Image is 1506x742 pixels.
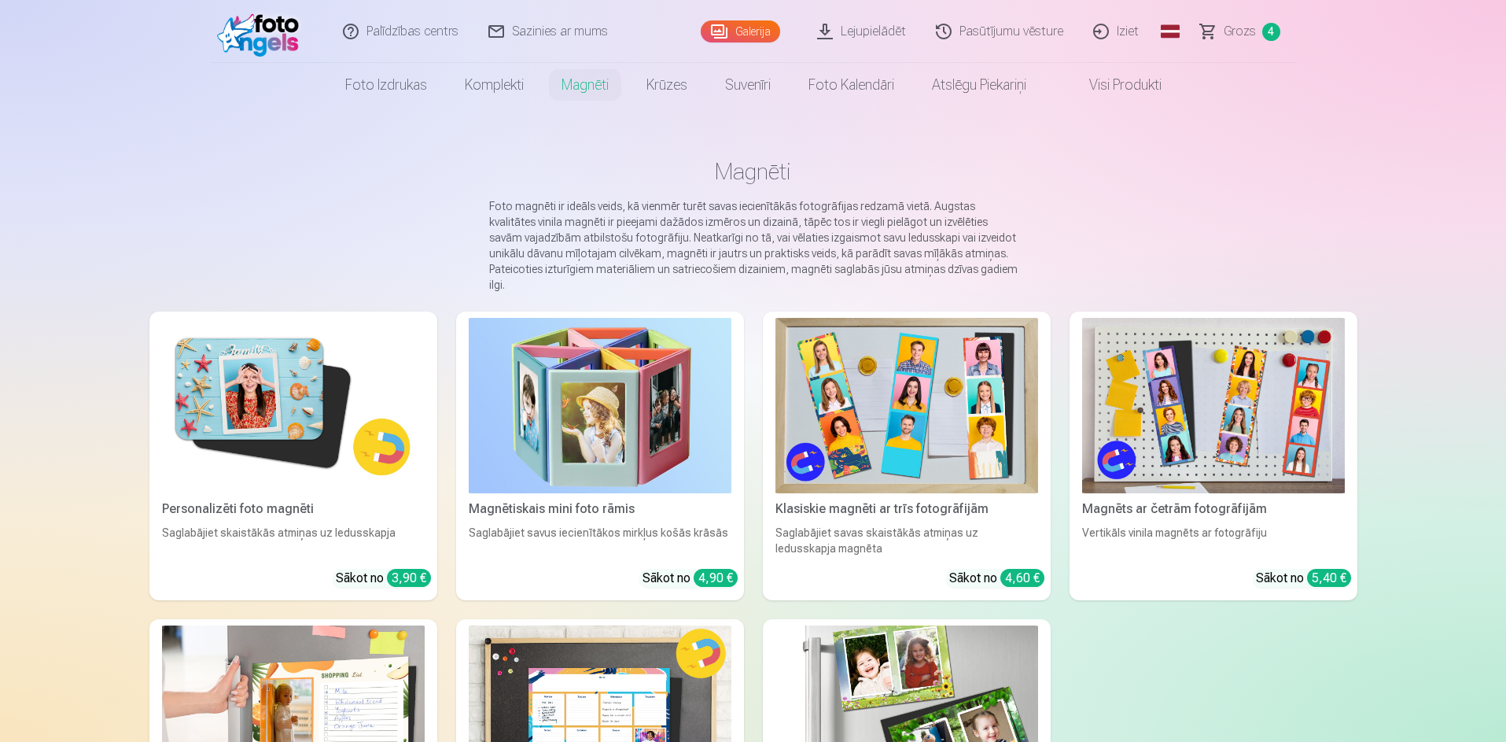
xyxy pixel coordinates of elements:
[543,63,628,107] a: Magnēti
[628,63,706,107] a: Krūzes
[387,569,431,587] div: 3,90 €
[1307,569,1351,587] div: 5,40 €
[462,500,738,519] div: Magnētiskais mini foto rāmis
[446,63,543,107] a: Komplekti
[456,312,744,600] a: Magnētiskais mini foto rāmisMagnētiskais mini foto rāmisSaglabājiet savus iecienītākos mirkļus ko...
[326,63,446,107] a: Foto izdrukas
[149,312,437,600] a: Personalizēti foto magnētiPersonalizēti foto magnētiSaglabājiet skaistākās atmiņas uz ledusskapja...
[462,525,738,556] div: Saglabājiet savus iecienītākos mirkļus košās krāsās
[1076,500,1351,519] div: Magnēts ar četrām fotogrāfijām
[775,318,1038,493] img: Klasiskie magnēti ar trīs fotogrāfijām
[217,6,307,57] img: /fa1
[1045,63,1180,107] a: Visi produkti
[790,63,913,107] a: Foto kalendāri
[706,63,790,107] a: Suvenīri
[156,525,431,556] div: Saglabājiet skaistākās atmiņas uz ledusskapja
[913,63,1045,107] a: Atslēgu piekariņi
[489,198,1018,293] p: Foto magnēti ir ideāls veids, kā vienmēr turēt savas iecienītākās fotogrāfijas redzamā vietā. Aug...
[1262,23,1280,41] span: 4
[763,312,1051,600] a: Klasiskie magnēti ar trīs fotogrāfijāmKlasiskie magnēti ar trīs fotogrāfijāmSaglabājiet savas ska...
[469,318,731,493] img: Magnētiskais mini foto rāmis
[336,569,431,588] div: Sākot no
[769,525,1044,556] div: Saglabājiet savas skaistākās atmiņas uz ledusskapja magnēta
[769,500,1044,519] div: Klasiskie magnēti ar trīs fotogrāfijām
[1256,569,1351,588] div: Sākot no
[694,569,738,587] div: 4,90 €
[162,157,1345,186] h1: Magnēti
[1076,525,1351,556] div: Vertikāls vinila magnēts ar fotogrāfiju
[156,500,431,519] div: Personalizēti foto magnēti
[1224,22,1256,41] span: Grozs
[1070,312,1357,600] a: Magnēts ar četrām fotogrāfijāmMagnēts ar četrām fotogrāfijāmVertikāls vinila magnēts ar fotogrāfi...
[643,569,738,588] div: Sākot no
[701,20,780,42] a: Galerija
[949,569,1044,588] div: Sākot no
[1082,318,1345,493] img: Magnēts ar četrām fotogrāfijām
[162,318,425,493] img: Personalizēti foto magnēti
[1000,569,1044,587] div: 4,60 €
